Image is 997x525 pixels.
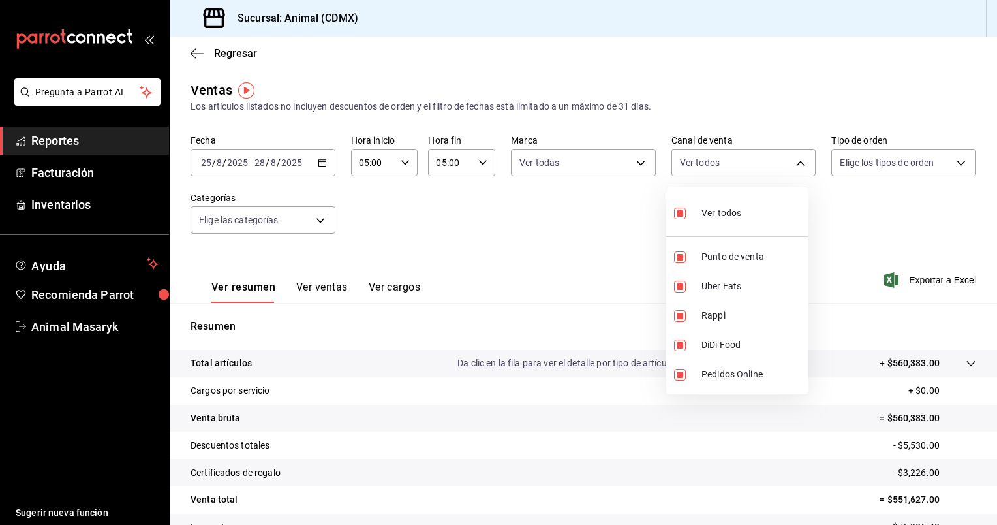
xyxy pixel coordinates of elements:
span: DiDi Food [701,338,803,352]
span: Ver todos [701,206,741,220]
img: Tooltip marker [238,82,254,99]
span: Pedidos Online [701,368,803,381]
span: Uber Eats [701,279,803,293]
span: Rappi [701,309,803,323]
span: Punto de venta [701,250,803,264]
